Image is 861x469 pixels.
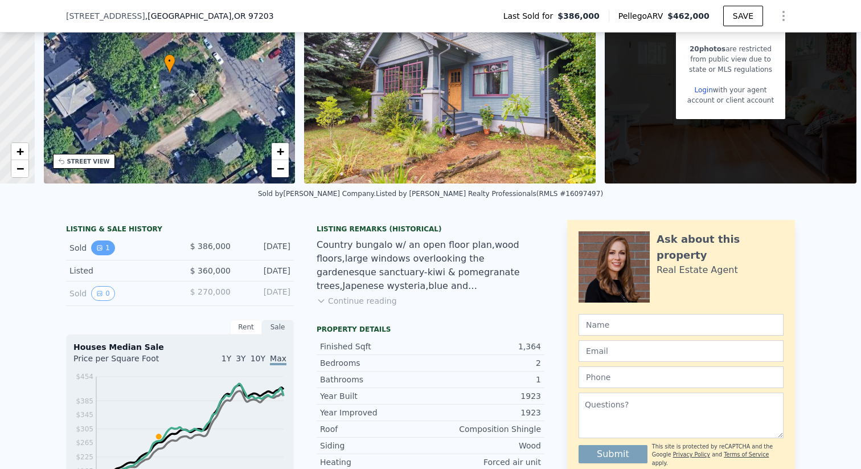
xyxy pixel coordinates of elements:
[16,161,23,176] span: −
[579,340,784,362] input: Email
[320,341,430,352] div: Finished Sqft
[231,11,273,21] span: , OR 97203
[430,357,541,369] div: 2
[240,286,290,301] div: [DATE]
[430,456,541,468] div: Forced air unit
[270,354,286,365] span: Max
[69,265,171,276] div: Listed
[73,341,286,353] div: Houses Median Sale
[66,10,145,22] span: [STREET_ADDRESS]
[164,56,175,66] span: •
[503,10,558,22] span: Last Sold for
[657,231,784,263] div: Ask about this property
[76,373,93,381] tspan: $454
[190,287,231,296] span: $ 270,000
[430,390,541,402] div: 1923
[430,341,541,352] div: 1,364
[723,6,763,26] button: SAVE
[262,320,294,335] div: Sale
[317,325,544,334] div: Property details
[251,354,265,363] span: 10Y
[190,242,231,251] span: $ 386,000
[230,320,262,335] div: Rent
[69,286,171,301] div: Sold
[11,143,28,160] a: Zoom in
[222,354,231,363] span: 1Y
[320,423,430,435] div: Roof
[579,366,784,388] input: Phone
[667,11,710,21] span: $462,000
[76,439,93,447] tspan: $265
[713,86,767,94] span: with your agent
[164,54,175,74] div: •
[618,10,668,22] span: Pellego ARV
[76,397,93,405] tspan: $385
[272,160,289,177] a: Zoom out
[320,390,430,402] div: Year Built
[320,374,430,385] div: Bathrooms
[240,265,290,276] div: [DATE]
[579,314,784,336] input: Name
[76,411,93,419] tspan: $345
[376,190,603,198] div: Listed by [PERSON_NAME] Realty Professionals (RMLS #16097497)
[236,354,245,363] span: 3Y
[16,144,23,158] span: +
[687,54,774,64] div: from public view due to
[687,95,774,105] div: account or client account
[272,143,289,160] a: Zoom in
[277,161,284,176] span: −
[67,157,110,166] div: STREET VIEW
[145,10,274,22] span: , [GEOGRAPHIC_DATA]
[190,266,231,275] span: $ 360,000
[11,160,28,177] a: Zoom out
[579,445,647,463] button: Submit
[690,45,725,53] span: 20 photos
[66,225,294,236] div: LISTING & SALE HISTORY
[317,225,544,234] div: Listing Remarks (Historical)
[694,86,712,94] a: Login
[430,423,541,435] div: Composition Shingle
[430,440,541,451] div: Wood
[258,190,376,198] div: Sold by [PERSON_NAME] Company .
[69,240,171,255] div: Sold
[277,144,284,158] span: +
[430,374,541,385] div: 1
[73,353,180,371] div: Price per Square Foot
[76,453,93,461] tspan: $225
[317,295,397,307] button: Continue reading
[687,64,774,75] div: state or MLS regulations
[317,238,544,293] div: Country bungalo w/ an open floor plan,wood floors,large windows overlooking the gardenesque sanct...
[652,443,784,467] div: This site is protected by reCAPTCHA and the Google and apply.
[320,357,430,369] div: Bedrooms
[687,44,774,54] div: are restricted
[557,10,600,22] span: $386,000
[76,425,93,433] tspan: $305
[430,407,541,418] div: 1923
[320,456,430,468] div: Heating
[91,286,115,301] button: View historical data
[673,451,710,458] a: Privacy Policy
[91,240,115,255] button: View historical data
[320,440,430,451] div: Siding
[657,263,738,277] div: Real Estate Agent
[240,240,290,255] div: [DATE]
[724,451,769,458] a: Terms of Service
[320,407,430,418] div: Year Improved
[772,5,795,27] button: Show Options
